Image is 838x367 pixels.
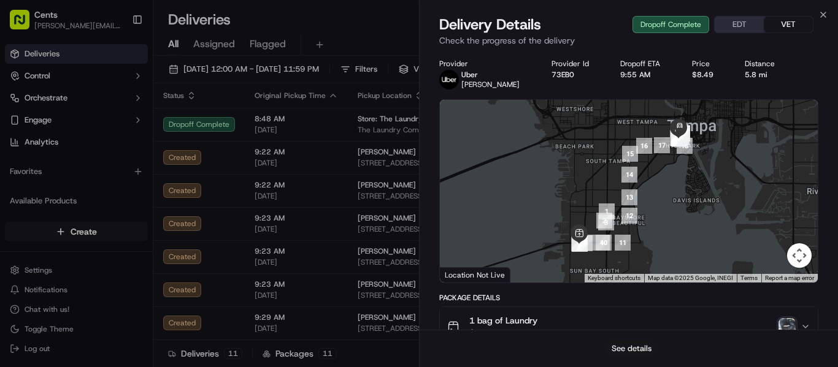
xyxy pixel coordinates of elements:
[621,189,637,205] div: 13
[439,293,818,303] div: Package Details
[621,208,637,224] div: 12
[99,269,202,291] a: 💻API Documentation
[621,167,637,183] div: 14
[787,243,812,268] button: Map camera controls
[469,327,537,339] span: $200.00
[55,117,201,129] div: Start new chat
[12,211,32,231] img: Asif Zaman Khan
[12,178,32,198] img: Masood Aslam
[12,12,37,37] img: Nash
[594,235,610,251] div: 4
[12,117,34,139] img: 1736555255976-a54dd68f-1ca7-489b-9aae-adbdc363a1c4
[620,70,672,80] div: 9:55 AM
[443,267,483,282] img: Google
[648,274,733,281] span: Map data ©2025 Google, INEGI
[439,59,532,69] div: Provider
[109,190,134,200] span: [DATE]
[599,203,615,219] div: 1
[38,190,99,200] span: [PERSON_NAME]
[102,190,106,200] span: •
[440,267,510,282] div: Location Not Live
[572,236,588,252] div: 8
[38,223,99,233] span: [PERSON_NAME]
[209,121,223,135] button: Start new chat
[622,146,638,162] div: 15
[439,34,818,47] p: Check the progress of the delivery
[440,307,818,346] button: 1 bag of Laundry$200.00photo_proof_of_pickup image
[636,138,652,154] div: 16
[102,223,106,233] span: •
[596,235,612,251] div: 10
[615,235,631,251] div: 11
[25,191,34,200] img: 1736555255976-a54dd68f-1ca7-489b-9aae-adbdc363a1c4
[778,318,796,335] img: photo_proof_of_pickup image
[671,131,686,146] div: 30
[12,49,223,69] p: Welcome 👋
[109,223,134,233] span: [DATE]
[596,213,612,229] div: 2
[620,59,672,69] div: Dropoff ETA
[443,267,483,282] a: Open this area in Google Maps (opens a new window)
[122,276,148,286] span: Pylon
[598,214,614,230] div: 3
[461,80,520,89] span: [PERSON_NAME]
[439,15,541,34] span: Delivery Details
[765,274,814,281] a: Report a map error
[25,224,34,233] img: 1736555255976-a54dd68f-1ca7-489b-9aae-adbdc363a1c4
[86,276,148,286] a: Powered byPylon
[7,269,99,291] a: 📗Knowledge Base
[55,129,169,139] div: We're available if you need us!
[552,70,574,80] button: 73EB0
[190,157,223,172] button: See all
[745,59,787,69] div: Distance
[764,17,813,32] button: VET
[692,70,726,80] div: $8.49
[745,70,787,80] div: 5.8 mi
[606,340,657,357] button: See details
[692,59,726,69] div: Price
[32,79,221,92] input: Got a question? Start typing here...
[469,314,537,327] span: 1 bag of Laundry
[588,274,640,282] button: Keyboard shortcuts
[715,17,764,32] button: EDT
[26,117,48,139] img: 9188753566659_6852d8bf1fb38e338040_72.png
[12,159,82,169] div: Past conversations
[461,70,520,80] p: Uber
[654,137,670,153] div: 17
[740,274,758,281] a: Terms (opens in new tab)
[439,70,459,89] img: uber-new-logo.jpeg
[552,59,601,69] div: Provider Id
